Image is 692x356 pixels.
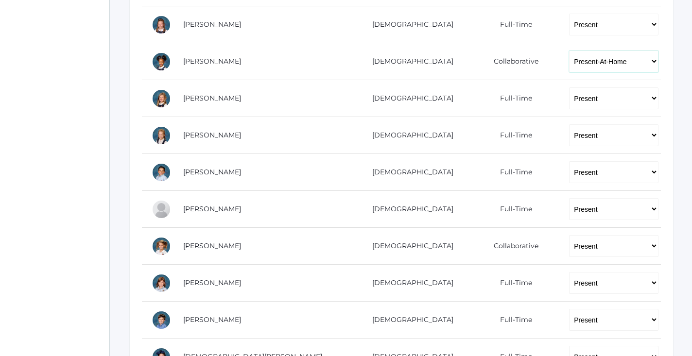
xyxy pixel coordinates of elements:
[354,154,465,191] td: [DEMOGRAPHIC_DATA]
[354,43,465,80] td: [DEMOGRAPHIC_DATA]
[354,228,465,265] td: [DEMOGRAPHIC_DATA]
[465,154,559,191] td: Full-Time
[183,20,241,29] a: [PERSON_NAME]
[183,94,241,102] a: [PERSON_NAME]
[354,302,465,339] td: [DEMOGRAPHIC_DATA]
[152,310,171,330] div: Liam Woodruff
[183,168,241,176] a: [PERSON_NAME]
[354,6,465,43] td: [DEMOGRAPHIC_DATA]
[152,15,171,34] div: Lyla Foster
[183,57,241,66] a: [PERSON_NAME]
[465,6,559,43] td: Full-Time
[152,273,171,293] div: Chloe Vick
[152,126,171,145] div: Hazel Porter
[183,315,241,324] a: [PERSON_NAME]
[152,237,171,256] div: Kiana Taylor
[152,89,171,108] div: Gracelyn Lavallee
[152,200,171,219] div: Oliver Smith
[465,191,559,228] td: Full-Time
[354,265,465,302] td: [DEMOGRAPHIC_DATA]
[183,204,241,213] a: [PERSON_NAME]
[152,163,171,182] div: Noah Rosas
[465,43,559,80] td: Collaborative
[152,52,171,71] div: Crue Harris
[465,228,559,265] td: Collaborative
[354,191,465,228] td: [DEMOGRAPHIC_DATA]
[465,117,559,154] td: Full-Time
[354,80,465,117] td: [DEMOGRAPHIC_DATA]
[465,265,559,302] td: Full-Time
[183,131,241,139] a: [PERSON_NAME]
[465,302,559,339] td: Full-Time
[183,241,241,250] a: [PERSON_NAME]
[183,278,241,287] a: [PERSON_NAME]
[465,80,559,117] td: Full-Time
[354,117,465,154] td: [DEMOGRAPHIC_DATA]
